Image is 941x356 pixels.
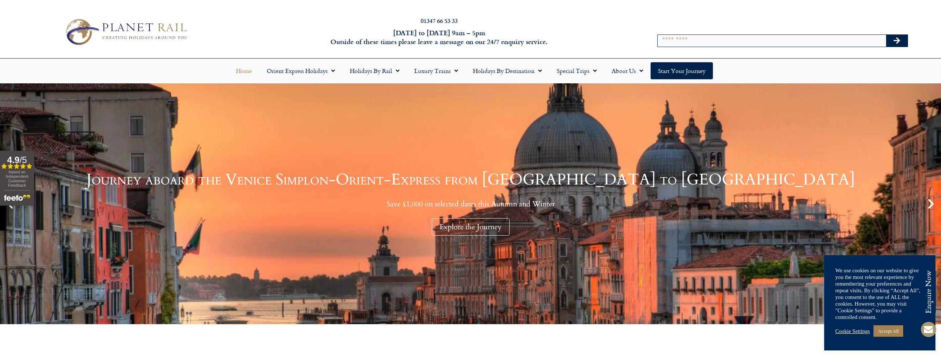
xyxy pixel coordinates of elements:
a: Luxury Trains [407,62,465,79]
a: Start your Journey [651,62,713,79]
nav: Menu [4,62,937,79]
h1: Journey aboard the Venice Simplon-Orient-Express from [GEOGRAPHIC_DATA] to [GEOGRAPHIC_DATA] [86,172,855,187]
a: Holidays by Rail [342,62,407,79]
div: Next slide [925,197,937,210]
h6: [DATE] to [DATE] 9am – 5pm Outside of these times please leave a message on our 24/7 enquiry serv... [253,29,626,46]
div: We use cookies on our website to give you the most relevant experience by remembering your prefer... [835,267,924,320]
a: 01347 66 53 33 [421,16,458,25]
p: Save £1,000 on selected dates this Autumn and Winter [86,199,855,209]
a: Home [228,62,259,79]
img: Planet Rail Train Holidays Logo [60,16,191,48]
a: Special Trips [549,62,604,79]
a: Accept All [873,325,903,337]
a: About Us [604,62,651,79]
a: Orient Express Holidays [259,62,342,79]
button: Search [886,35,908,47]
div: Explore the Journey [432,218,510,236]
a: Cookie Settings [835,328,870,335]
a: Holidays by Destination [465,62,549,79]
